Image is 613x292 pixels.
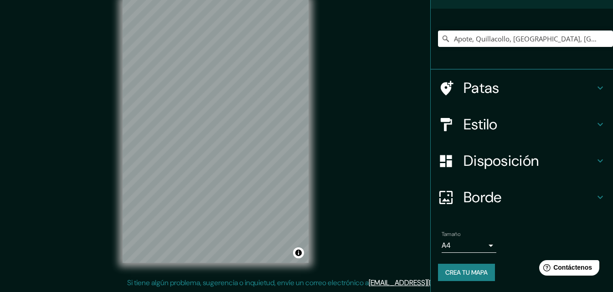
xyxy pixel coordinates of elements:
button: Crea tu mapa [438,264,495,281]
font: A4 [442,241,451,250]
div: A4 [442,238,496,253]
div: Disposición [431,143,613,179]
input: Elige tu ciudad o zona [438,31,613,47]
font: Patas [464,78,500,97]
iframe: Lanzador de widgets de ayuda [532,256,603,282]
div: Borde [431,179,613,215]
div: Estilo [431,106,613,143]
div: Patas [431,70,613,106]
button: Activar o desactivar atribución [293,247,304,258]
font: Borde [464,188,502,207]
font: Estilo [464,115,498,134]
font: Si tiene algún problema, sugerencia o inquietud, envíe un correo electrónico a [127,278,369,287]
font: Tamaño [442,231,460,238]
font: Disposición [464,151,539,170]
a: [EMAIL_ADDRESS][DOMAIN_NAME] [369,278,481,287]
font: Crea tu mapa [445,268,488,277]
